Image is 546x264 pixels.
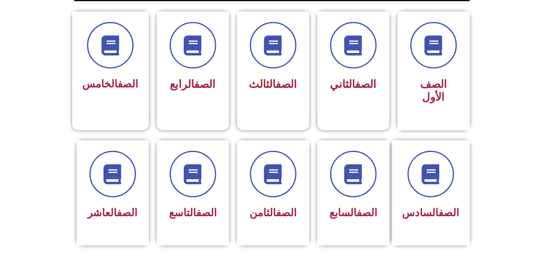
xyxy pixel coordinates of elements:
span: السادس [402,207,459,219]
a: الصف [196,207,217,219]
a: الصف [276,207,296,219]
span: الرابع [170,78,216,91]
span: الثالث [249,78,297,91]
span: العاشر [88,207,138,219]
a: الصف [357,207,377,219]
span: الثامن [250,207,296,219]
a: الصف [117,207,138,219]
a: الصف [276,78,297,91]
span: الثاني [330,78,377,91]
span: التاسع [169,207,217,219]
a: الصف [118,78,138,90]
span: الخامس [83,78,138,90]
a: الصف [195,78,216,91]
span: السابع [329,207,377,219]
span: الصف الأول [420,78,447,104]
a: الصف [355,78,377,91]
a: الصف [439,207,459,219]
